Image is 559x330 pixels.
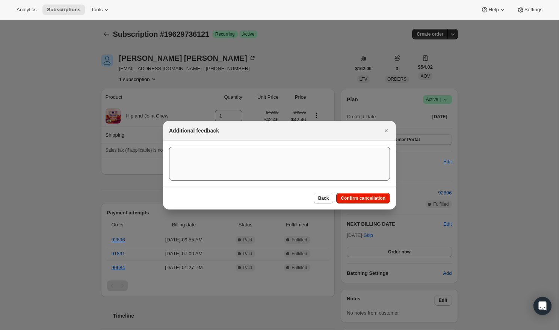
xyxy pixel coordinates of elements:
[86,5,115,15] button: Tools
[318,195,329,201] span: Back
[381,125,391,136] button: Close
[169,127,219,134] h2: Additional feedback
[47,7,80,13] span: Subscriptions
[488,7,499,13] span: Help
[17,7,36,13] span: Analytics
[42,5,85,15] button: Subscriptions
[336,193,390,203] button: Confirm cancellation
[533,297,551,315] div: Open Intercom Messenger
[512,5,547,15] button: Settings
[314,193,334,203] button: Back
[476,5,511,15] button: Help
[91,7,103,13] span: Tools
[524,7,542,13] span: Settings
[12,5,41,15] button: Analytics
[341,195,385,201] span: Confirm cancellation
